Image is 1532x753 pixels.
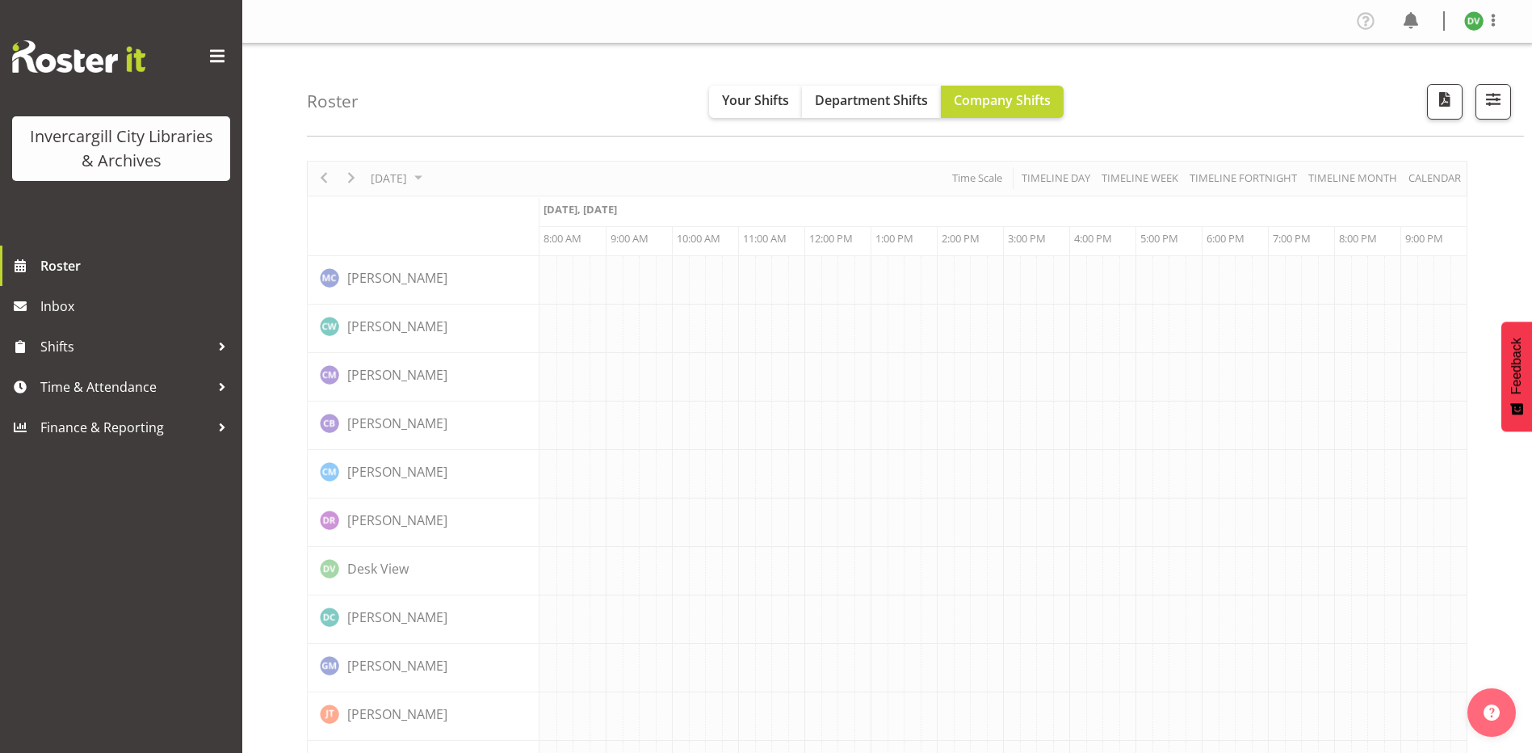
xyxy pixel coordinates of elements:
[1509,338,1524,394] span: Feedback
[802,86,941,118] button: Department Shifts
[40,294,234,318] span: Inbox
[1484,705,1500,721] img: help-xxl-2.png
[1501,322,1532,431] button: Feedback - Show survey
[1427,84,1463,120] button: Download a PDF of the roster for the current day
[40,415,210,440] span: Finance & Reporting
[709,86,802,118] button: Your Shifts
[12,40,145,73] img: Rosterit website logo
[954,91,1051,109] span: Company Shifts
[722,91,789,109] span: Your Shifts
[28,124,214,173] div: Invercargill City Libraries & Archives
[815,91,928,109] span: Department Shifts
[941,86,1064,118] button: Company Shifts
[40,254,234,278] span: Roster
[1464,11,1484,31] img: desk-view11665.jpg
[40,375,210,399] span: Time & Attendance
[40,334,210,359] span: Shifts
[307,92,359,111] h4: Roster
[1475,84,1511,120] button: Filter Shifts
